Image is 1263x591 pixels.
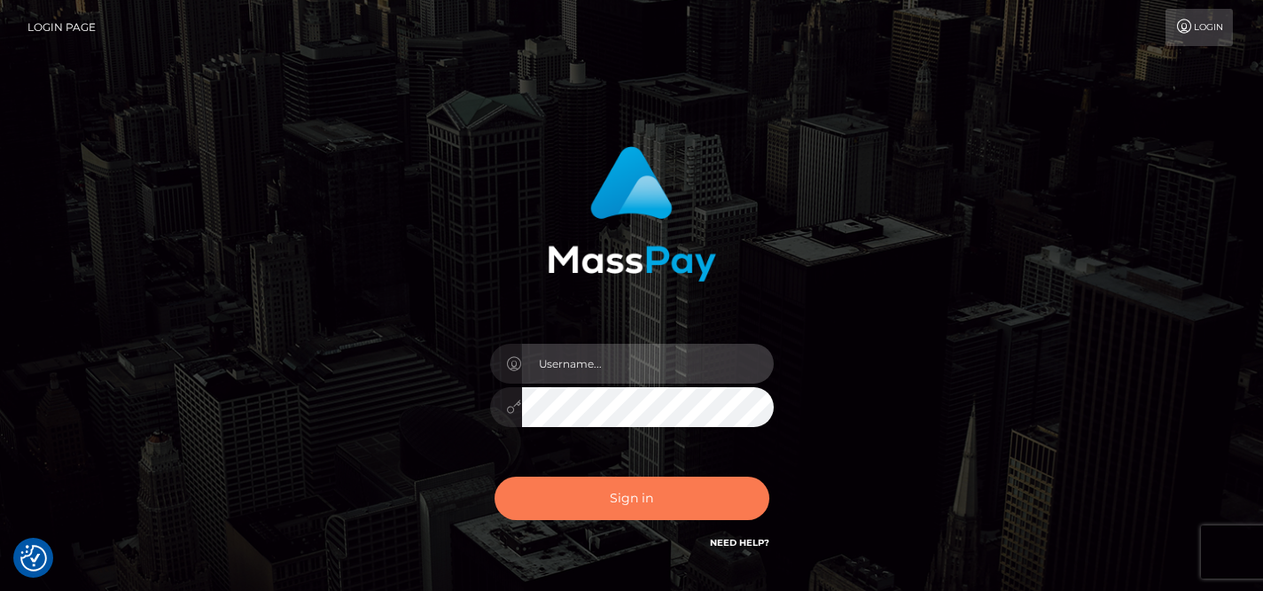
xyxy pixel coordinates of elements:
[27,9,96,46] a: Login Page
[20,545,47,572] img: Revisit consent button
[20,545,47,572] button: Consent Preferences
[1166,9,1233,46] a: Login
[548,146,716,282] img: MassPay Login
[710,537,769,548] a: Need Help?
[495,477,769,520] button: Sign in
[522,344,774,384] input: Username...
